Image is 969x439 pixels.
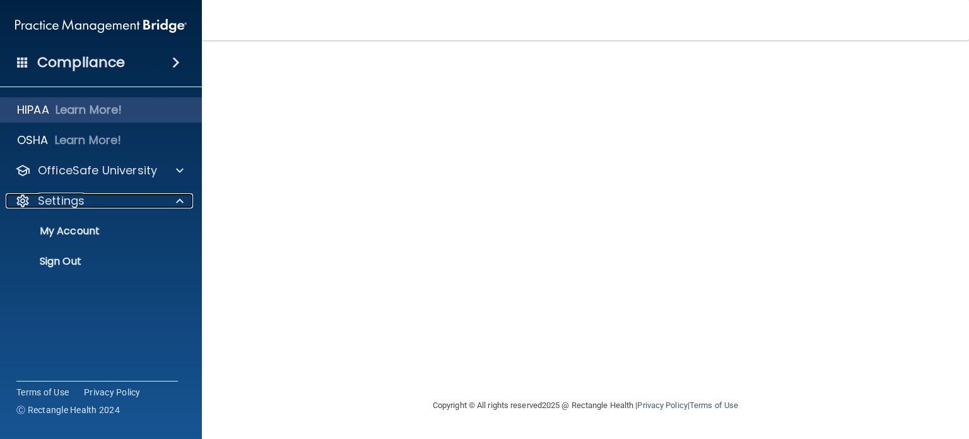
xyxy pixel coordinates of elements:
[56,102,122,117] p: Learn More!
[84,386,141,399] a: Privacy Policy
[17,133,49,148] p: OSHA
[55,133,122,148] p: Learn More!
[690,400,738,410] a: Terms of Use
[637,400,687,410] a: Privacy Policy
[15,13,187,39] img: PMB logo
[38,193,85,208] p: Settings
[8,225,180,238] p: My Account
[37,54,125,71] h4: Compliance
[38,163,157,178] p: OfficeSafe University
[355,385,816,426] div: Copyright © All rights reserved 2025 @ Rectangle Health | |
[16,404,120,416] span: Ⓒ Rectangle Health 2024
[15,163,184,178] a: OfficeSafe University
[15,193,184,208] a: Settings
[16,386,69,399] a: Terms of Use
[17,102,49,117] p: HIPAA
[8,255,180,268] p: Sign Out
